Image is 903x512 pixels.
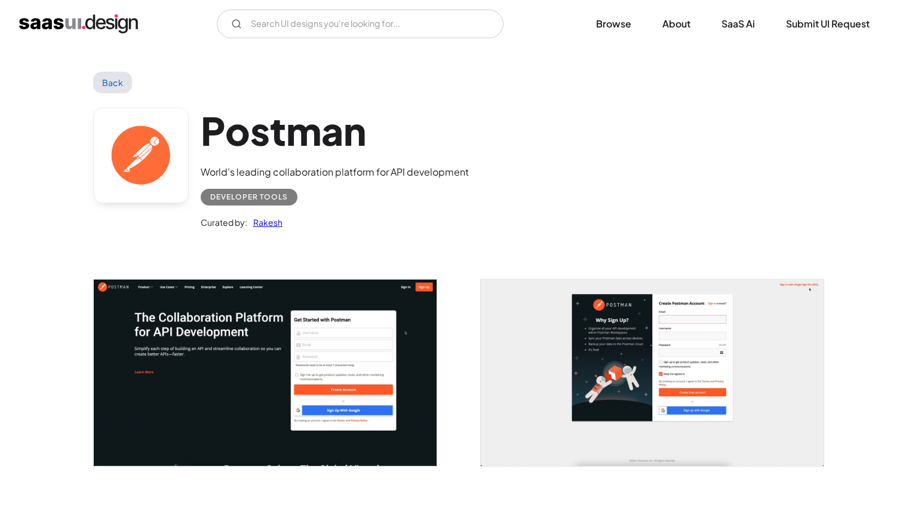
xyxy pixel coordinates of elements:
img: 602764c6add01c3d077d221f_Postman%20create%20account.jpg [481,280,824,465]
a: Rakesh [247,215,282,229]
div: Developer tools [210,190,288,204]
a: Browse [582,11,646,37]
img: 602764c6400a92ca9c5b1f23_Postman%20Sign%20up.jpg [94,280,437,465]
a: Back [93,72,132,93]
a: open lightbox [481,280,824,465]
h1: Postman [201,108,469,154]
div: Curated by: [201,215,247,229]
a: About [648,11,705,37]
form: Email Form [217,10,503,38]
a: open lightbox [94,280,437,465]
a: home [19,14,138,33]
a: Submit UI Request [772,11,884,37]
a: SaaS Ai [707,11,769,37]
input: Search UI designs you're looking for... [217,10,503,38]
div: World's leading collaboration platform for API development [201,165,469,179]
